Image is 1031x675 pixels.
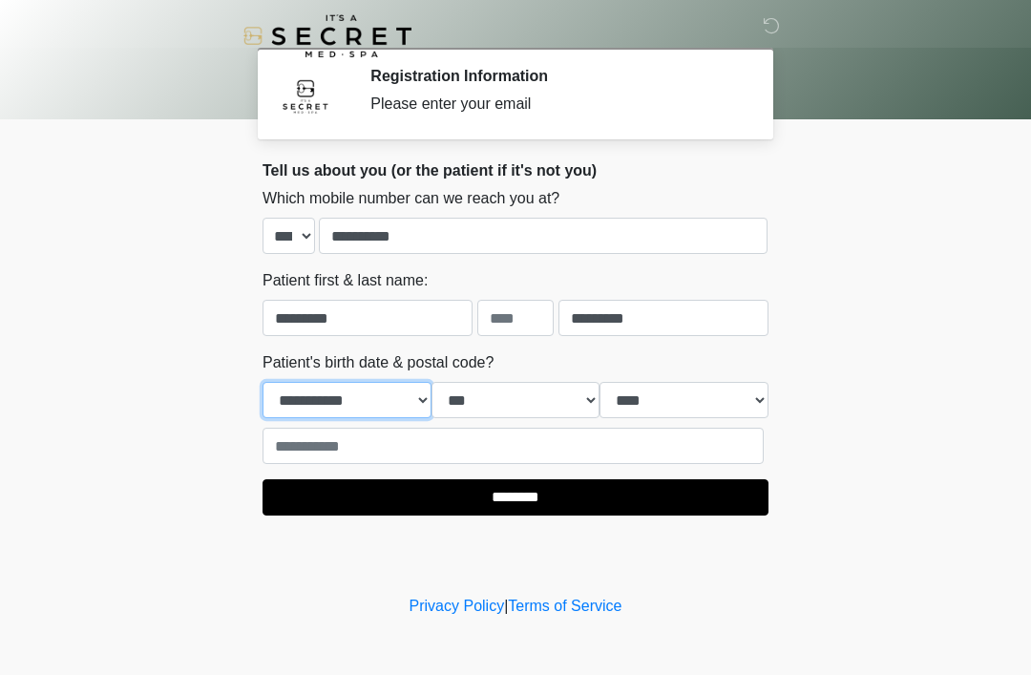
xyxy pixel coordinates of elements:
a: | [504,598,508,614]
a: Terms of Service [508,598,621,614]
a: Privacy Policy [410,598,505,614]
div: Please enter your email [370,93,740,116]
h2: Tell us about you (or the patient if it's not you) [263,161,768,179]
label: Patient's birth date & postal code? [263,351,494,374]
img: Agent Avatar [277,67,334,124]
label: Patient first & last name: [263,269,428,292]
img: It's A Secret Med Spa Logo [243,14,411,57]
label: Which mobile number can we reach you at? [263,187,559,210]
h2: Registration Information [370,67,740,85]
